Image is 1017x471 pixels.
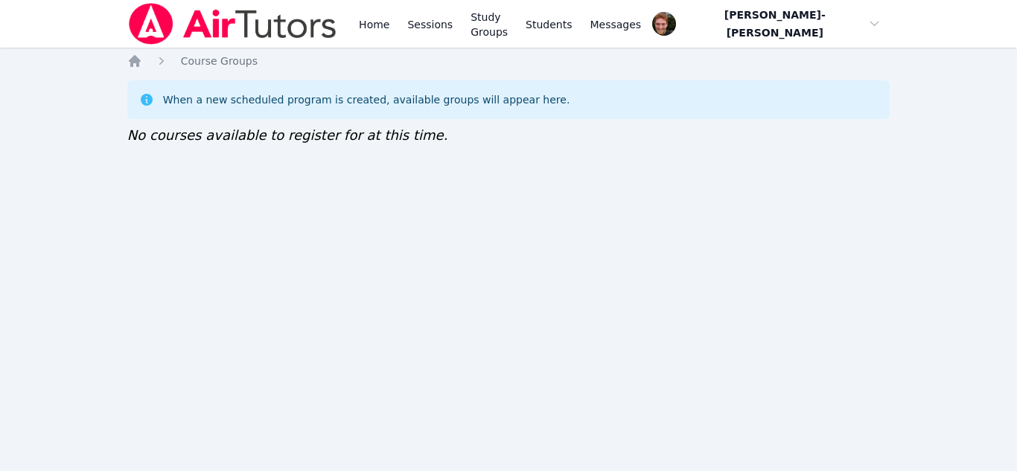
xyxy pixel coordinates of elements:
img: Air Tutors [127,3,338,45]
nav: Breadcrumb [127,54,890,68]
span: Course Groups [181,55,258,67]
div: When a new scheduled program is created, available groups will appear here. [163,92,570,107]
a: Course Groups [181,54,258,68]
span: Messages [590,17,642,32]
span: No courses available to register for at this time. [127,127,448,143]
